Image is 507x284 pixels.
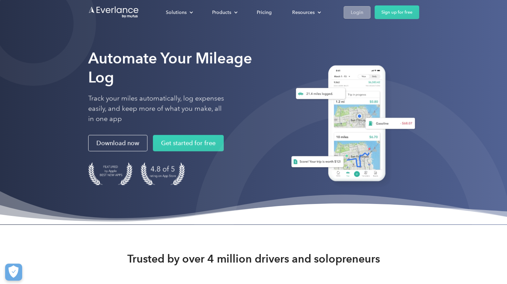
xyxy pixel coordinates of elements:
a: Get started for free [153,135,224,151]
a: Sign up for free [375,5,419,19]
img: Everlance, mileage tracker app, expense tracking app [283,60,419,189]
img: 4.9 out of 5 stars on the app store [141,162,185,185]
strong: Automate Your Mileage Log [88,49,252,86]
button: Cookies Settings [5,264,22,281]
div: Resources [292,8,315,17]
div: Pricing [257,8,272,17]
img: Badge for Featured by Apple Best New Apps [88,162,132,185]
a: Login [344,6,370,19]
div: Solutions [166,8,187,17]
a: Download now [88,135,147,151]
div: Resources [285,6,327,18]
div: Products [212,8,231,17]
div: Login [351,8,363,17]
div: Products [205,6,243,18]
div: Solutions [159,6,199,18]
a: Pricing [250,6,279,18]
strong: Trusted by over 4 million drivers and solopreneurs [127,252,380,266]
p: Track your miles automatically, log expenses easily, and keep more of what you make, all in one app [88,93,224,124]
a: Go to homepage [88,6,139,19]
